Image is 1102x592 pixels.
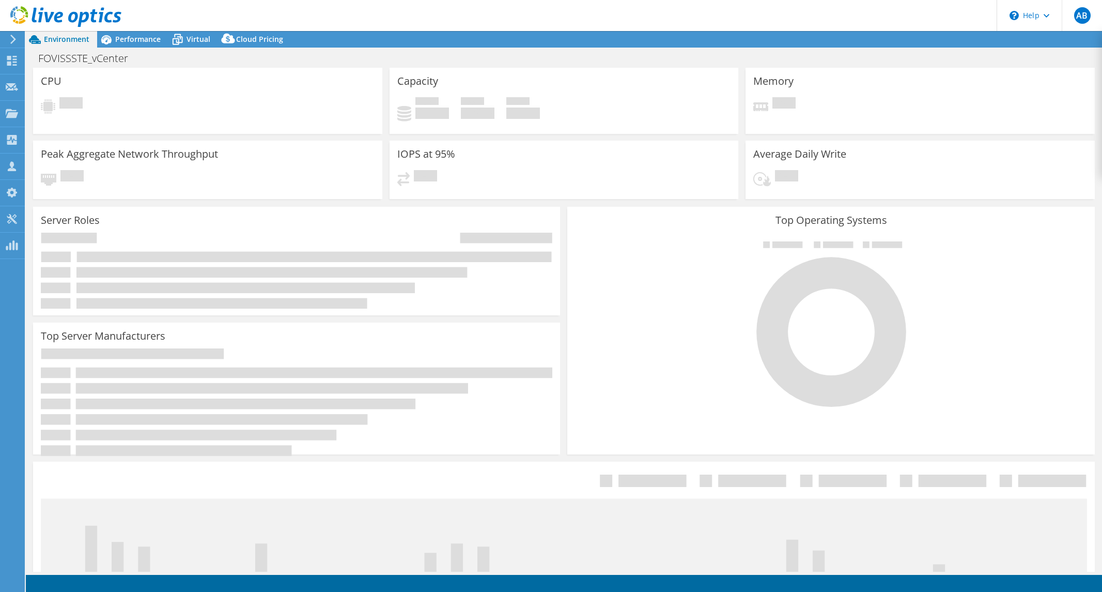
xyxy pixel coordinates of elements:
h3: Server Roles [41,215,100,226]
h4: 0 GiB [461,108,494,119]
span: Pending [59,97,83,111]
span: Cloud Pricing [236,34,283,44]
h4: 0 GiB [506,108,540,119]
span: Pending [60,170,84,184]
h3: Average Daily Write [753,148,846,160]
span: AB [1074,7,1091,24]
h3: Top Server Manufacturers [41,330,165,342]
h4: 0 GiB [415,108,449,119]
h3: CPU [41,75,61,87]
span: Virtual [187,34,210,44]
span: Pending [775,170,798,184]
span: Used [415,97,439,108]
span: Free [461,97,484,108]
h1: FOVISSSTE_vCenter [34,53,144,64]
h3: Capacity [397,75,438,87]
span: Performance [115,34,161,44]
span: Pending [772,97,796,111]
h3: IOPS at 95% [397,148,455,160]
span: Total [506,97,530,108]
h3: Peak Aggregate Network Throughput [41,148,218,160]
span: Environment [44,34,89,44]
h3: Top Operating Systems [575,215,1087,226]
svg: \n [1010,11,1019,20]
span: Pending [414,170,437,184]
h3: Memory [753,75,794,87]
